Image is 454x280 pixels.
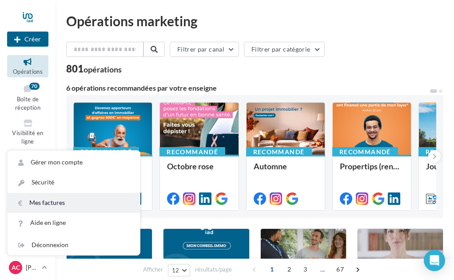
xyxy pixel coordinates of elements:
div: Automne [254,162,318,180]
div: Recommandé [159,147,225,157]
span: Visibilité en ligne [12,129,43,145]
button: Créer [7,32,48,47]
span: Afficher [143,265,163,274]
a: Gérer mon compte [8,152,140,172]
div: 6 opérations recommandées par votre enseigne [66,84,429,92]
span: Opérations [13,68,43,75]
button: Filtrer par canal [170,42,239,57]
span: résultats/page [195,265,232,274]
span: AC [12,263,20,272]
div: 801 [66,64,122,74]
div: opérations [84,65,122,73]
div: Propertips (rentrée) [340,162,404,180]
div: Opérations marketing [66,14,443,28]
div: Octobre rose [167,162,231,180]
span: ... [315,262,330,276]
p: [PERSON_NAME] [26,263,38,272]
div: Recommandé [332,147,398,157]
div: Déconnexion [8,235,140,255]
a: Sécurité [8,172,140,192]
button: Filtrer par catégorie [244,42,325,57]
span: 12 [172,267,179,274]
span: 3 [298,262,312,276]
a: Visibilité en ligne [7,116,48,147]
span: 67 [333,262,347,276]
div: 70 [29,83,40,90]
span: Boîte de réception [15,96,40,111]
span: 2 [282,262,296,276]
a: Boîte de réception70 [7,81,48,113]
span: 1 [265,262,279,276]
a: Opérations [7,55,48,77]
a: Mes factures [8,193,140,213]
a: AC [PERSON_NAME] [7,259,48,276]
a: Aide en ligne [8,213,140,233]
button: 12 [168,264,191,276]
div: Open Intercom Messenger [424,250,445,271]
div: Recommandé [73,147,139,157]
div: Recommandé [246,147,312,157]
div: Nouvelle campagne [7,32,48,47]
